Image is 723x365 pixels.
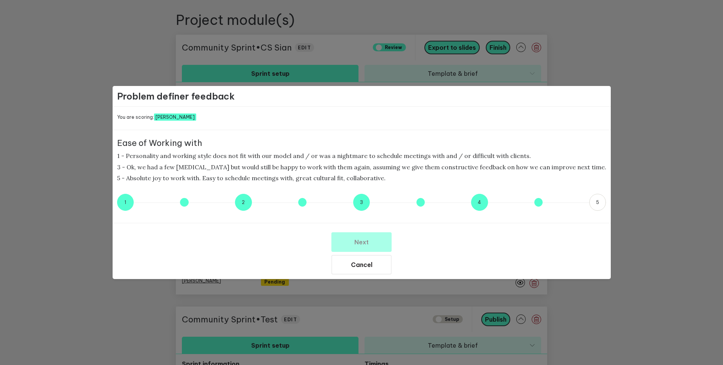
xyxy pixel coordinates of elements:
button: 5 [589,194,606,211]
p: 1 - Personality and working style does not fit with our model and / or was a nightmare to schedul... [117,152,606,159]
p: 5 - Absolute joy to work with. Easy to schedule meetings with, great cultural fit, collaborative. [117,174,606,182]
div: You are scoring: [113,114,611,130]
button: 4.5 [534,198,543,206]
button: 2.5 [298,198,307,206]
button: 1 [117,194,134,211]
span: Michelle Roberts [154,113,196,121]
div: Ease of Working with [117,138,606,148]
button: 2 [235,194,252,211]
span: Cancel [351,261,372,268]
button: Cancel [331,255,392,275]
button: 3.5 [416,198,425,206]
button: 1.5 [180,198,188,206]
p: 3 - Ok, we had a few [MEDICAL_DATA] but would still be happy to work with them again, assuming we... [117,163,606,171]
h4: Problem definer feedback [117,90,235,102]
button: 3 [353,194,370,211]
button: 4 [471,194,488,211]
